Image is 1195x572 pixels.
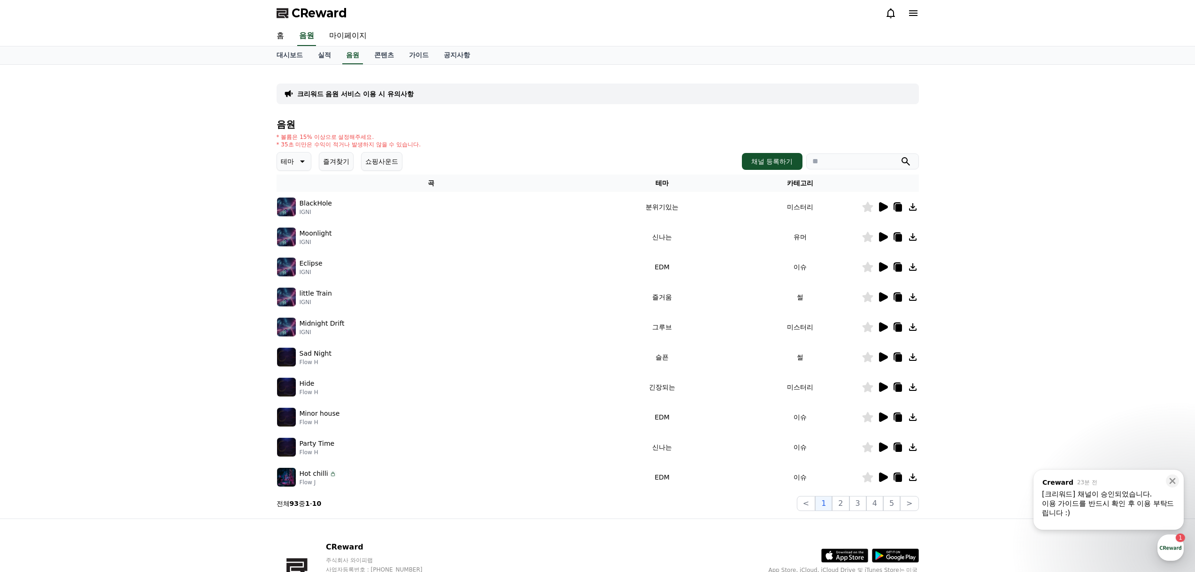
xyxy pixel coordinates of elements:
td: EDM [586,252,738,282]
a: 1대화 [62,297,121,321]
a: 가이드 [401,46,436,64]
img: music [277,378,296,397]
p: Hot chilli [300,469,328,479]
a: CReward [277,6,347,21]
th: 테마 [586,175,738,192]
span: CReward [292,6,347,21]
td: 이슈 [739,402,862,432]
a: 음원 [297,26,316,46]
p: 테마 [281,155,294,168]
p: BlackHole [300,198,332,208]
td: EDM [586,402,738,432]
a: 콘텐츠 [367,46,401,64]
p: IGNI [300,328,345,336]
p: Flow H [300,358,332,366]
button: 1 [815,496,832,511]
a: 공지사항 [436,46,478,64]
img: music [277,438,296,457]
td: 썰 [739,342,862,372]
img: music [277,198,296,216]
strong: 93 [290,500,299,507]
span: 1 [95,297,99,305]
td: 이슈 [739,432,862,462]
td: 신나는 [586,432,738,462]
img: music [277,408,296,427]
span: 설정 [145,312,156,319]
span: 대화 [86,312,97,320]
p: Flow J [300,479,337,486]
span: 홈 [30,312,35,319]
img: music [277,258,296,276]
p: Moonlight [300,229,332,238]
p: IGNI [300,208,332,216]
p: Party Time [300,439,335,449]
button: 2 [832,496,849,511]
p: Flow H [300,419,340,426]
p: little Train [300,289,332,298]
a: 홈 [269,26,292,46]
p: IGNI [300,268,323,276]
td: EDM [586,462,738,492]
td: 즐거움 [586,282,738,312]
button: 쇼핑사운드 [361,152,402,171]
td: 썰 [739,282,862,312]
td: 긴장되는 [586,372,738,402]
td: 이슈 [739,252,862,282]
p: Hide [300,379,315,389]
button: 5 [883,496,900,511]
strong: 1 [305,500,310,507]
button: < [797,496,815,511]
img: music [277,288,296,306]
button: 3 [849,496,866,511]
button: 즐겨찾기 [319,152,354,171]
th: 카테고리 [739,175,862,192]
td: 신나는 [586,222,738,252]
a: 대시보드 [269,46,310,64]
p: Minor house [300,409,340,419]
p: Sad Night [300,349,332,358]
a: 크리워드 음원 서비스 이용 시 유의사항 [297,89,414,99]
p: * 볼륨은 15% 이상으로 설정해주세요. [277,133,421,141]
a: 실적 [310,46,339,64]
img: music [277,468,296,487]
button: 테마 [277,152,311,171]
a: 홈 [3,297,62,321]
img: music [277,318,296,336]
img: music [277,348,296,366]
a: 마이페이지 [322,26,374,46]
p: Eclipse [300,259,323,268]
td: 미스터리 [739,372,862,402]
td: 유머 [739,222,862,252]
p: Midnight Drift [300,319,345,328]
p: * 35초 미만은 수익이 적거나 발생하지 않을 수 있습니다. [277,141,421,148]
p: CReward [326,541,440,553]
button: > [900,496,918,511]
h4: 음원 [277,119,919,130]
p: 주식회사 와이피랩 [326,557,440,564]
img: music [277,228,296,246]
strong: 10 [312,500,321,507]
a: 설정 [121,297,180,321]
td: 슬픈 [586,342,738,372]
button: 4 [866,496,883,511]
td: 이슈 [739,462,862,492]
p: Flow H [300,389,318,396]
p: Flow H [300,449,335,456]
td: 그루브 [586,312,738,342]
a: 음원 [342,46,363,64]
td: 미스터리 [739,192,862,222]
td: 분위기있는 [586,192,738,222]
p: IGNI [300,238,332,246]
th: 곡 [277,175,586,192]
td: 미스터리 [739,312,862,342]
p: IGNI [300,298,332,306]
p: 전체 중 - [277,499,322,508]
button: 채널 등록하기 [742,153,802,170]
